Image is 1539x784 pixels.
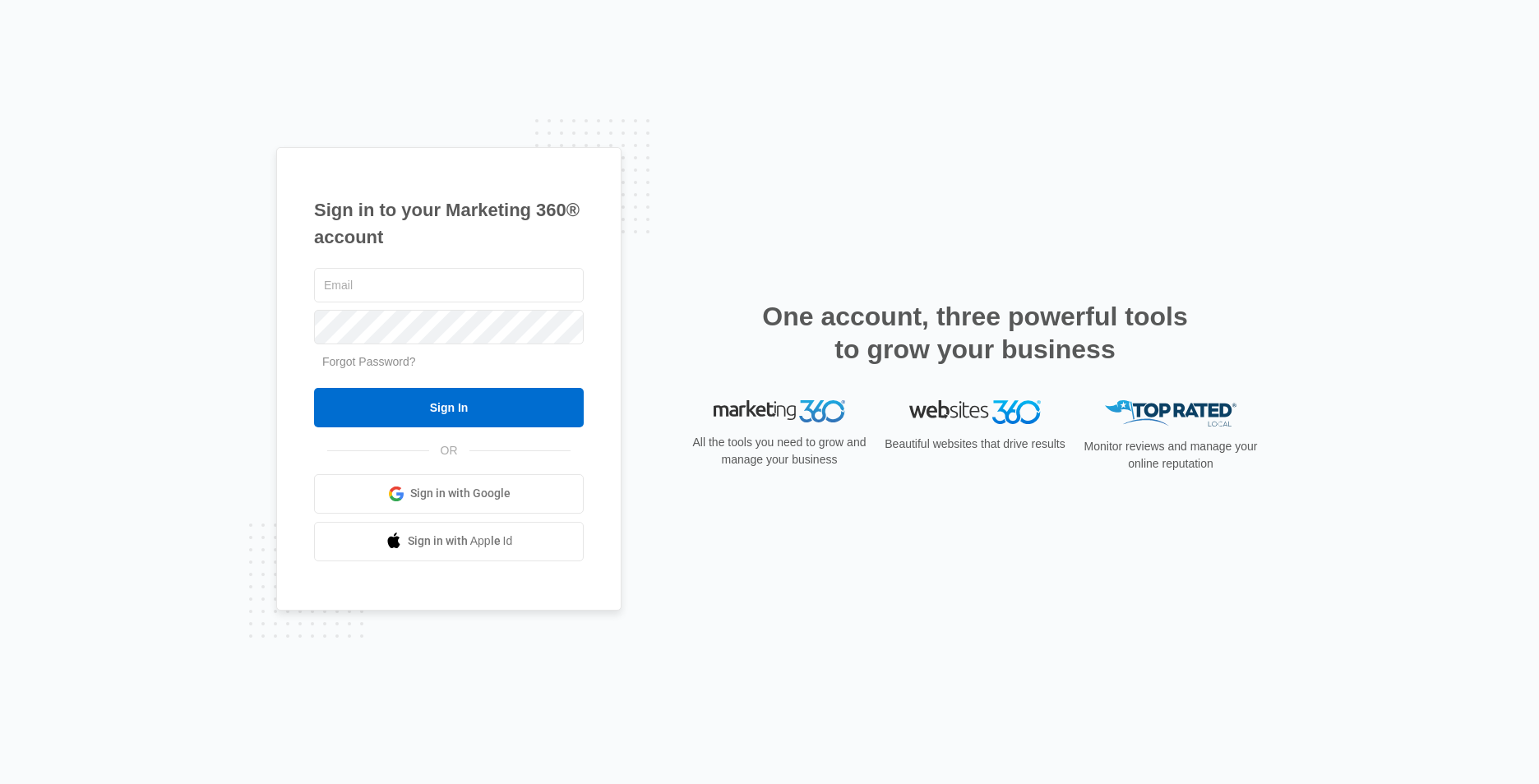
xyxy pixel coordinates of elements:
input: Email [314,268,584,302]
a: Sign in with Google [314,474,584,514]
input: Sign In [314,388,584,427]
span: Sign in with Google [410,485,511,502]
p: All the tools you need to grow and manage your business [687,434,871,468]
span: OR [429,442,469,459]
h2: One account, three powerful tools to grow your business [757,300,1193,366]
p: Monitor reviews and manage your online reputation [1079,438,1263,473]
a: Sign in with Apple Id [314,522,584,561]
img: Marketing 360 [714,400,845,423]
span: Sign in with Apple Id [408,533,513,550]
p: Beautiful websites that drive results [883,436,1067,453]
a: Forgot Password? [322,355,416,368]
h1: Sign in to your Marketing 360® account [314,196,584,251]
img: Top Rated Local [1105,400,1236,427]
img: Websites 360 [909,400,1041,424]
